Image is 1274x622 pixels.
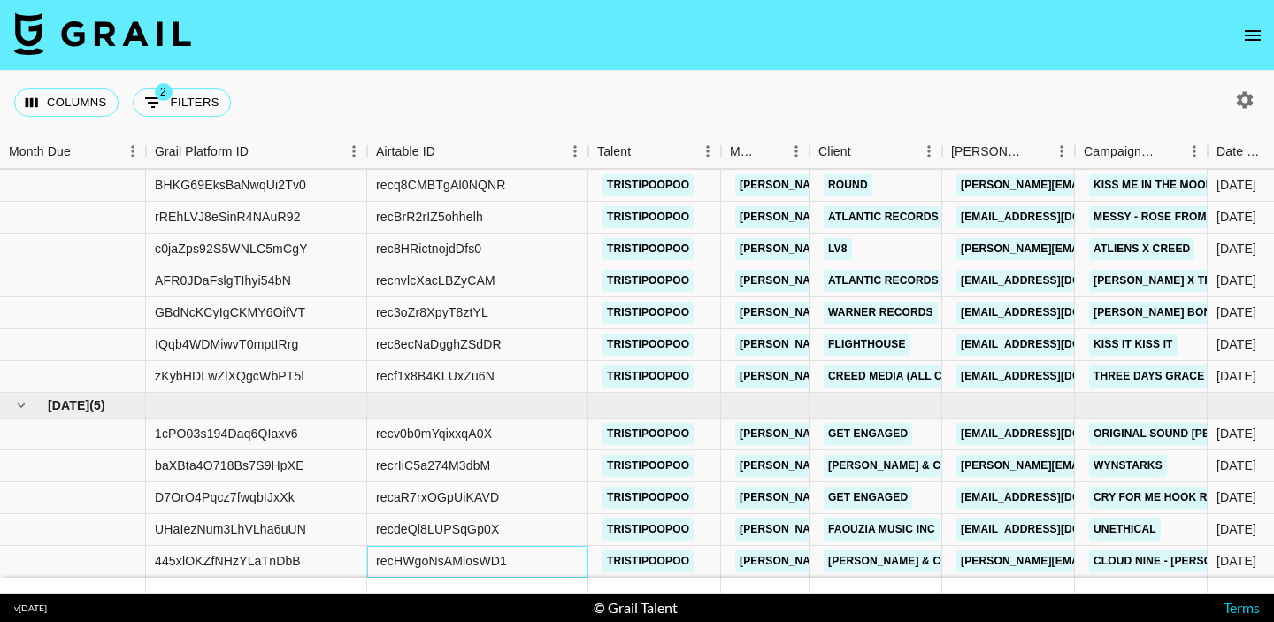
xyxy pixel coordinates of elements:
[735,302,1115,324] a: [PERSON_NAME][EMAIL_ADDRESS][PERSON_NAME][DOMAIN_NAME]
[562,138,588,165] button: Menu
[1089,455,1167,477] a: wynstarks
[155,134,249,169] div: Grail Platform ID
[155,335,298,353] div: IQqb4WDMiwvT0mptIRrg
[376,425,492,442] div: recv0b0mYqixxqA0X
[735,518,1115,541] a: [PERSON_NAME][EMAIL_ADDRESS][PERSON_NAME][DOMAIN_NAME]
[602,334,694,356] a: tristipoopoo
[730,134,758,169] div: Manager
[1216,488,1256,506] div: 8/6/2025
[376,488,499,506] div: recaR7rxOGpUiKAVD
[155,83,173,101] span: 2
[155,272,291,289] div: AFR0JDaFslgTIhyi54bN
[956,423,1155,445] a: [EMAIL_ADDRESS][DOMAIN_NAME]
[376,367,495,385] div: recf1x8B4KLUxZu6N
[14,12,191,55] img: Grail Talent
[9,134,71,169] div: Month Due
[810,134,942,169] div: Client
[735,270,1115,292] a: [PERSON_NAME][EMAIL_ADDRESS][PERSON_NAME][DOMAIN_NAME]
[376,208,483,226] div: recBrR2rIZ5ohhelh
[735,206,1115,228] a: [PERSON_NAME][EMAIL_ADDRESS][PERSON_NAME][DOMAIN_NAME]
[376,240,481,257] div: rec8HRictnojdDfs0
[956,206,1155,228] a: [EMAIL_ADDRESS][DOMAIN_NAME]
[341,138,367,165] button: Menu
[942,134,1075,169] div: Booker
[735,334,1115,356] a: [PERSON_NAME][EMAIL_ADDRESS][PERSON_NAME][DOMAIN_NAME]
[824,550,978,572] a: [PERSON_NAME] & Co LLC
[824,174,872,196] a: Round
[1089,518,1161,541] a: Unethical
[376,552,507,570] div: recHWgoNsAMlosWD1
[602,487,694,509] a: tristipoopoo
[1089,334,1178,356] a: kiss it kiss it
[602,302,694,324] a: tristipoopoo
[818,134,851,169] div: Client
[249,139,273,164] button: Sort
[824,423,912,445] a: Get Engaged
[956,238,1245,260] a: [PERSON_NAME][EMAIL_ADDRESS][DOMAIN_NAME]
[956,518,1155,541] a: [EMAIL_ADDRESS][DOMAIN_NAME]
[735,550,1115,572] a: [PERSON_NAME][EMAIL_ADDRESS][PERSON_NAME][DOMAIN_NAME]
[951,134,1024,169] div: [PERSON_NAME]
[1156,139,1181,164] button: Sort
[824,334,910,356] a: Flighthouse
[1075,134,1208,169] div: Campaign (Type)
[14,603,47,614] div: v [DATE]
[735,487,1115,509] a: [PERSON_NAME][EMAIL_ADDRESS][PERSON_NAME][DOMAIN_NAME]
[1235,18,1270,53] button: open drawer
[1216,425,1256,442] div: 8/4/2025
[376,457,490,474] div: recrIiC5a274M3dbM
[735,365,1115,388] a: [PERSON_NAME][EMAIL_ADDRESS][PERSON_NAME][DOMAIN_NAME]
[48,396,89,414] span: [DATE]
[602,206,694,228] a: tristipoopoo
[1216,552,1256,570] div: 8/6/2025
[1089,550,1266,572] a: Cloud Nine - [PERSON_NAME]
[824,455,978,477] a: [PERSON_NAME] & Co LLC
[851,139,876,164] button: Sort
[376,335,502,353] div: rec8ecNaDgghZSdDR
[1216,272,1256,289] div: 7/28/2025
[824,206,961,228] a: Atlantic Records US
[735,423,1115,445] a: [PERSON_NAME][EMAIL_ADDRESS][PERSON_NAME][DOMAIN_NAME]
[602,423,694,445] a: tristipoopoo
[1216,335,1256,353] div: 7/18/2025
[89,396,105,414] span: ( 5 )
[783,138,810,165] button: Menu
[146,134,367,169] div: Grail Platform ID
[602,174,694,196] a: tristipoopoo
[71,139,96,164] button: Sort
[824,365,1008,388] a: Creed Media (All Campaigns)
[1089,206,1264,228] a: Messy - Rose From F1 Movie
[1216,240,1256,257] div: 7/3/2025
[956,174,1245,196] a: [PERSON_NAME][EMAIL_ADDRESS][DOMAIN_NAME]
[695,138,721,165] button: Menu
[956,302,1155,324] a: [EMAIL_ADDRESS][DOMAIN_NAME]
[14,88,119,117] button: Select columns
[376,134,435,169] div: Airtable ID
[367,134,588,169] div: Airtable ID
[155,425,298,442] div: 1cPO03s194Daq6QIaxv6
[1224,599,1260,616] a: Terms
[376,176,505,194] div: recq8CMBTgAl0NQNR
[602,238,694,260] a: tristipoopoo
[824,487,912,509] a: Get Engaged
[602,455,694,477] a: tristipoopoo
[155,552,301,570] div: 445xlOKZfNHzYLaTnDbB
[155,457,304,474] div: baXBta4O718Bs7S9HpXE
[956,365,1155,388] a: [EMAIL_ADDRESS][DOMAIN_NAME]
[597,134,631,169] div: Talent
[435,139,460,164] button: Sort
[1084,134,1156,169] div: Campaign (Type)
[956,270,1155,292] a: [EMAIL_ADDRESS][DOMAIN_NAME]
[602,270,694,292] a: tristipoopoo
[735,455,1115,477] a: [PERSON_NAME][EMAIL_ADDRESS][PERSON_NAME][DOMAIN_NAME]
[824,238,852,260] a: LV8
[594,599,678,617] div: © Grail Talent
[155,303,305,321] div: GBdNcKCyIgCKMY6OifVT
[1089,238,1194,260] a: ATLiens x Creed
[155,488,295,506] div: D7OrO4Pqcz7fwqbIJxXk
[1216,134,1267,169] div: Date Created
[155,367,304,385] div: zKybHDLwZlXQgcWbPT5l
[376,303,488,321] div: rec3oZr8XpyT8ztYL
[376,520,500,538] div: recdeQl8LUPSqGp0X
[155,176,306,194] div: BHKG69EksBaNwqUi2Tv0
